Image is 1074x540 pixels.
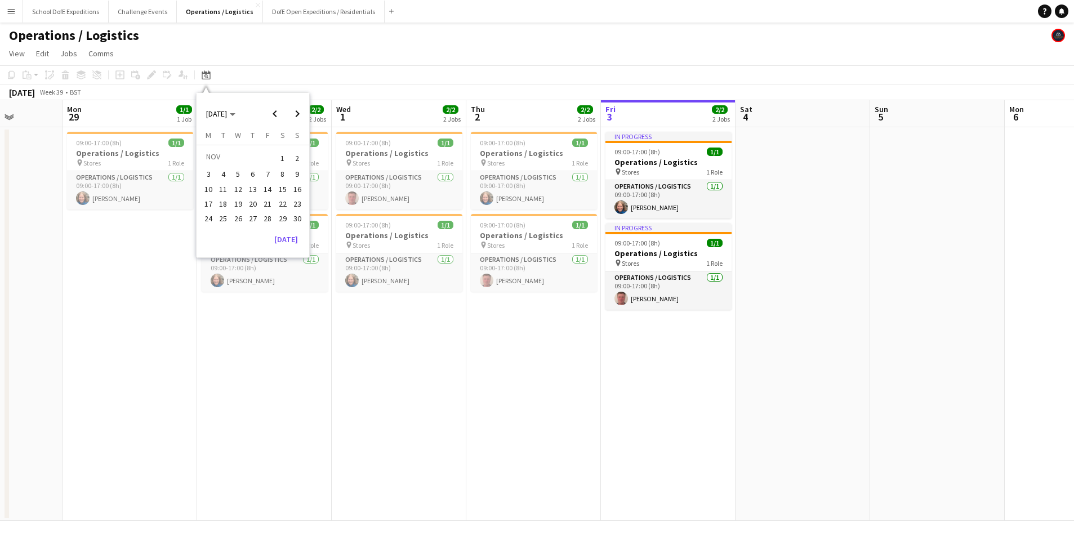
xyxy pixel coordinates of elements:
[263,1,385,23] button: DofE Open Expeditions / Residentials
[261,197,274,211] span: 21
[266,130,270,140] span: F
[176,105,192,114] span: 1/1
[614,148,660,156] span: 09:00-17:00 (8h)
[290,167,305,181] button: 09-11-2025
[202,197,215,211] span: 17
[303,221,319,229] span: 1/1
[246,167,260,181] button: 06-11-2025
[605,223,732,310] app-job-card: In progress09:00-17:00 (8h)1/1Operations / Logistics Stores1 RoleOperations / Logistics1/109:00-1...
[216,182,230,197] button: 11-11-2025
[471,253,597,292] app-card-role: Operations / Logistics1/109:00-17:00 (8h)[PERSON_NAME]
[231,197,246,211] button: 19-11-2025
[246,197,260,211] span: 20
[217,182,230,196] span: 11
[875,104,888,114] span: Sun
[471,214,597,292] app-job-card: 09:00-17:00 (8h)1/1Operations / Logistics Stores1 RoleOperations / Logistics1/109:00-17:00 (8h)[P...
[67,132,193,209] app-job-card: 09:00-17:00 (8h)1/1Operations / Logistics Stores1 RoleOperations / Logistics1/109:00-17:00 (8h)[P...
[67,148,193,158] h3: Operations / Logistics
[216,197,230,211] button: 18-11-2025
[276,212,289,225] span: 29
[246,182,260,197] button: 13-11-2025
[1008,110,1024,123] span: 6
[231,211,246,226] button: 26-11-2025
[295,130,300,140] span: S
[471,132,597,209] div: 09:00-17:00 (8h)1/1Operations / Logistics Stores1 RoleOperations / Logistics1/109:00-17:00 (8h)[P...
[231,182,245,196] span: 12
[246,197,260,211] button: 20-11-2025
[231,197,245,211] span: 19
[309,115,326,123] div: 2 Jobs
[217,197,230,211] span: 18
[264,102,286,125] button: Previous month
[480,221,525,229] span: 09:00-17:00 (8h)
[9,48,25,59] span: View
[206,109,227,119] span: [DATE]
[202,182,215,196] span: 10
[302,159,319,167] span: 1 Role
[1051,29,1065,42] app-user-avatar: The Adventure Element
[336,214,462,292] app-job-card: 09:00-17:00 (8h)1/1Operations / Logistics Stores1 RoleOperations / Logistics1/109:00-17:00 (8h)[P...
[217,212,230,225] span: 25
[290,197,305,211] button: 23-11-2025
[246,168,260,181] span: 6
[275,149,289,167] button: 01-11-2025
[32,46,54,61] a: Edit
[275,197,289,211] button: 22-11-2025
[471,230,597,240] h3: Operations / Logistics
[70,88,81,96] div: BST
[9,27,139,44] h1: Operations / Logistics
[605,104,616,114] span: Fri
[37,88,65,96] span: Week 39
[605,180,732,218] app-card-role: Operations / Logistics1/109:00-17:00 (8h)[PERSON_NAME]
[572,221,588,229] span: 1/1
[303,139,319,147] span: 1/1
[261,182,274,196] span: 14
[290,149,305,167] button: 02-11-2025
[335,110,351,123] span: 1
[469,110,485,123] span: 2
[9,87,35,98] div: [DATE]
[221,130,225,140] span: T
[738,110,752,123] span: 4
[202,212,215,225] span: 24
[65,110,82,123] span: 29
[246,211,260,226] button: 27-11-2025
[201,167,216,181] button: 03-11-2025
[572,139,588,147] span: 1/1
[206,130,211,140] span: M
[67,171,193,209] app-card-role: Operations / Logistics1/109:00-17:00 (8h)[PERSON_NAME]
[740,104,752,114] span: Sat
[201,182,216,197] button: 10-11-2025
[276,150,289,166] span: 1
[60,48,77,59] span: Jobs
[712,105,728,114] span: 2/2
[578,115,595,123] div: 2 Jobs
[202,104,240,124] button: Choose month and year
[168,139,184,147] span: 1/1
[572,159,588,167] span: 1 Role
[270,230,302,248] button: [DATE]
[216,167,230,181] button: 04-11-2025
[231,167,246,181] button: 05-11-2025
[168,159,184,167] span: 1 Role
[605,223,732,232] div: In progress
[216,211,230,226] button: 25-11-2025
[177,1,263,23] button: Operations / Logistics
[443,115,461,123] div: 2 Jobs
[605,271,732,310] app-card-role: Operations / Logistics1/109:00-17:00 (8h)[PERSON_NAME]
[345,139,391,147] span: 09:00-17:00 (8h)
[291,182,304,196] span: 16
[302,241,319,249] span: 1 Role
[471,171,597,209] app-card-role: Operations / Logistics1/109:00-17:00 (8h)[PERSON_NAME]
[177,115,191,123] div: 1 Job
[336,230,462,240] h3: Operations / Logistics
[353,159,370,167] span: Stores
[712,115,730,123] div: 2 Jobs
[291,197,304,211] span: 23
[706,259,723,267] span: 1 Role
[873,110,888,123] span: 5
[84,46,118,61] a: Comms
[291,212,304,225] span: 30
